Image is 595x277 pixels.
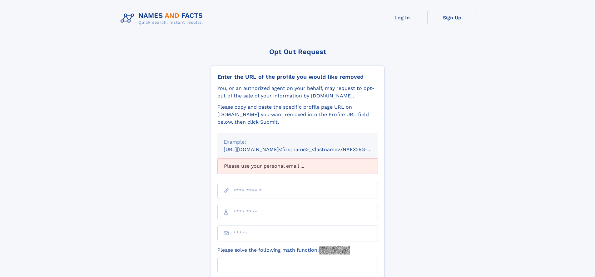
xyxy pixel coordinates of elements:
div: Please use your personal email ... [217,158,378,174]
div: Opt Out Request [211,48,384,56]
label: Please solve the following math function: [217,246,350,255]
a: Sign Up [427,10,477,25]
a: Log In [377,10,427,25]
div: Please copy and paste the specific profile page URL on [DOMAIN_NAME] you want removed into the Pr... [217,103,378,126]
div: You, or an authorized agent on your behalf, may request to opt-out of the sale of your informatio... [217,85,378,100]
small: [URL][DOMAIN_NAME]<firstname>_<lastname>/NAF325G-xxxxxxxx [224,146,390,152]
div: Enter the URL of the profile you would like removed [217,73,378,80]
img: Logo Names and Facts [118,10,208,27]
div: Example: [224,138,372,146]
